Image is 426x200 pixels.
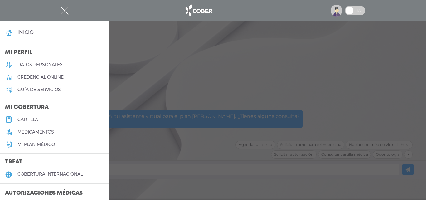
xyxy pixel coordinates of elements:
h5: credencial online [17,75,64,80]
h5: datos personales [17,62,63,67]
h4: inicio [17,29,34,35]
img: Cober_menu-close-white.svg [61,7,69,15]
img: logo_cober_home-white.png [182,3,215,18]
img: profile-placeholder.svg [331,5,342,17]
h5: Mi plan médico [17,142,55,147]
h5: cobertura internacional [17,172,83,177]
h5: guía de servicios [17,87,61,92]
h5: cartilla [17,117,38,122]
h5: medicamentos [17,129,54,135]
